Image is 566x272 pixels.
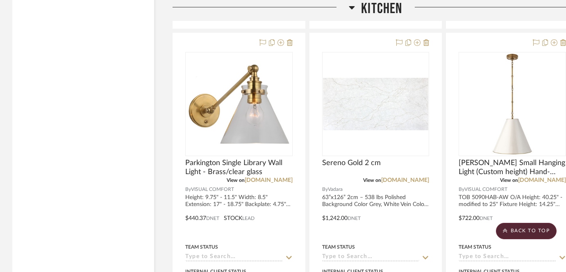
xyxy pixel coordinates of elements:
[185,254,283,261] input: Type to Search…
[186,52,292,156] div: 0
[381,177,429,183] a: [DOMAIN_NAME]
[185,159,293,177] span: Parkington Single Library Wall Light - Brass/clear glass
[496,223,557,239] scroll-to-top-button: BACK TO TOP
[188,53,290,155] img: Parkington Single Library Wall Light - Brass/clear glass
[245,177,293,183] a: [DOMAIN_NAME]
[322,159,381,168] span: Sereno Gold 2 cm
[322,254,420,261] input: Type to Search…
[185,186,191,193] span: By
[363,178,381,183] span: View on
[464,186,507,193] span: VISUAL COMFORT
[459,254,556,261] input: Type to Search…
[459,159,566,177] span: [PERSON_NAME] Small Hanging Light (Custom height) Hand-rubbed antique brass + antique white shade...
[500,178,518,183] span: View on
[322,186,328,193] span: By
[518,177,566,183] a: [DOMAIN_NAME]
[323,78,429,130] img: Sereno Gold 2 cm
[461,53,564,155] img: Goodman Small Hanging Light (Custom height) Hand-rubbed antique brass + antique white shade w/bra...
[459,186,464,193] span: By
[227,178,245,183] span: View on
[328,186,343,193] span: Vadara
[185,243,218,251] div: Team Status
[191,186,234,193] span: VISUAL COMFORT
[322,243,355,251] div: Team Status
[323,52,429,156] div: 0
[459,243,491,251] div: Team Status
